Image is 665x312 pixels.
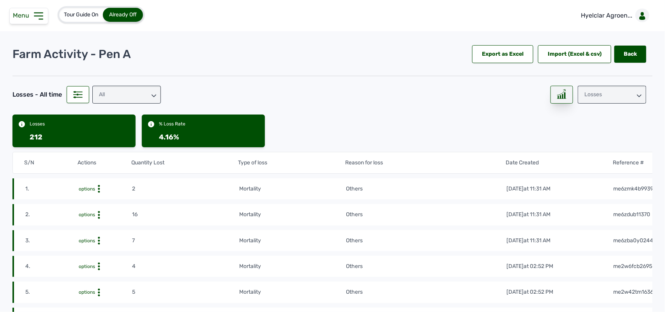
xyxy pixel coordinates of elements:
th: Reason for loss [345,159,506,167]
p: Hyelclar Agroen... [581,11,632,20]
td: 5. [25,288,78,296]
div: Import (Excel & csv) [538,45,611,63]
div: [DATE] [506,263,553,270]
a: Back [614,46,646,63]
th: Type of loss [238,159,345,167]
td: mortality [239,288,346,296]
span: at 11:31 AM [524,185,550,192]
td: 5 [132,288,239,296]
td: mortality [239,262,346,271]
td: Others [346,262,506,271]
div: Losses [30,121,45,127]
div: Export as Excel [472,45,533,63]
a: Hyelclar Agroen... [575,5,653,26]
td: Others [346,185,506,193]
td: Others [346,210,506,219]
th: Date Created [506,159,613,167]
span: options [79,238,95,243]
td: 2 [132,185,239,193]
div: Losses [578,86,646,104]
td: mortality [239,210,346,219]
td: 4. [25,262,78,271]
td: 2. [25,210,78,219]
div: 4.16% [159,132,179,143]
div: [DATE] [506,211,550,219]
td: Others [346,288,506,296]
td: 3. [25,236,78,245]
div: [DATE] [506,237,550,245]
div: [DATE] [506,288,553,296]
div: All [92,86,161,104]
div: % Loss Rate [159,121,185,127]
div: Losses - All time [12,90,62,99]
span: at 11:31 AM [524,237,550,244]
span: Tour Guide On [64,11,98,18]
div: 212 [30,132,42,143]
span: at 02:52 PM [524,263,553,270]
td: Others [346,236,506,245]
th: Quantity Lost [131,159,238,167]
span: at 11:31 AM [524,211,550,218]
div: [DATE] [506,185,550,193]
span: at 02:52 PM [524,289,553,295]
p: Farm Activity - Pen A [12,47,131,61]
td: 1. [25,185,78,193]
td: 4 [132,262,239,271]
td: 16 [132,210,239,219]
span: options [79,186,95,192]
td: mortality [239,185,346,193]
span: Menu [13,12,32,19]
td: 7 [132,236,239,245]
td: mortality [239,236,346,245]
span: options [79,264,95,269]
span: options [79,289,95,295]
span: options [79,212,95,217]
th: Actions [77,159,131,167]
span: Already Off [109,11,137,18]
th: S/N [24,159,77,167]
